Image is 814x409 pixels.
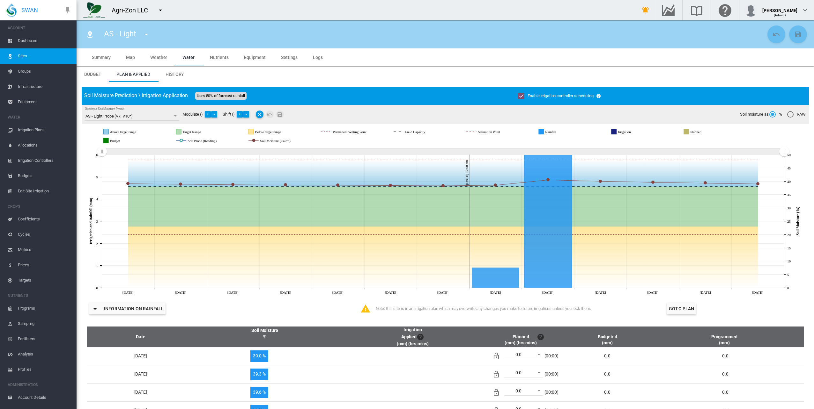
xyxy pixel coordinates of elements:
[340,326,485,347] th: Irrigation Applied (mm) (hrs:mins)
[86,31,94,38] md-icon: icon-map-marker-radius
[18,390,71,405] span: Account Details
[442,184,444,187] circle: Soil Moisture (Calc'd) Sun 12 Oct, 2025 38.3
[87,383,189,401] td: [DATE]
[18,153,71,168] span: Irrigation Controllers
[126,55,135,60] span: Map
[122,291,134,294] tspan: [DATE]
[127,182,129,185] circle: Soil Moisture (Calc'd) Mon 06 Oct, 2025 39.1
[18,316,71,331] span: Sampling
[787,233,791,237] tspan: 20
[18,138,71,153] span: Allocations
[18,273,71,288] span: Targets
[87,326,189,347] th: Date
[116,72,150,77] span: Plan & Applied
[96,219,98,223] tspan: 3
[18,122,71,138] span: Irrigation Plans
[210,55,229,60] span: Nutrients
[96,286,98,290] tspan: 0
[140,28,153,41] button: icon-menu-down
[492,352,500,360] md-icon: Irrigation unlocked
[189,326,340,347] th: Soil Moisture %
[794,31,802,38] md-icon: icon-content-save
[256,111,263,118] md-icon: icon-close
[104,138,140,144] g: Budget
[787,246,791,250] tspan: 15
[249,138,315,144] g: Soil Moisture (Calc'd)
[112,6,154,15] div: Agri-Zon LLC
[18,331,71,347] span: Fertilisers
[250,387,268,398] span: 39.6 %
[787,273,789,276] tspan: 5
[492,389,500,396] md-icon: Irrigation unlocked
[177,138,241,144] g: Soil Probe (Reading)
[89,198,93,244] tspan: Irrigation and Rainfall (mm)
[250,369,268,380] span: 39.3 %
[84,72,101,77] span: Budget
[96,153,98,157] tspan: 6
[385,291,396,294] tspan: [DATE]
[563,326,652,347] th: Budgeted (mm)
[614,129,654,135] g: Irrigation
[18,362,71,377] span: Profiles
[642,6,649,14] md-icon: icon-bell-ring
[740,111,769,117] span: Soil moisture as:
[18,301,71,316] span: Programs
[661,6,676,14] md-icon: Go to the Data Hub
[322,129,394,135] g: Permanent Wilting Point
[647,291,658,294] tspan: [DATE]
[542,291,553,294] tspan: [DATE]
[102,148,784,155] rect: Zoom chart using cursor arrows
[276,111,284,118] button: Save Changes
[492,370,500,378] md-icon: Irrigation unlocked
[787,219,791,223] tspan: 25
[21,6,38,14] span: SWAN
[8,112,71,122] span: WATER
[652,383,804,401] td: 0.0
[689,6,704,14] md-icon: Search the knowledge base
[177,129,224,135] g: Target Range
[211,111,218,118] button: -
[652,347,804,365] td: 0.0
[250,350,268,362] span: 39.0 %
[652,181,654,183] circle: Soil Moisture (Calc'd) Thu 16 Oct, 2025 39.6
[85,111,179,121] md-select: Overlay a Soil Moisture Probe: AS - Light Probe (V7, V10*)
[787,166,791,170] tspan: 45
[544,389,559,396] div: (00:00)
[8,201,71,212] span: CROPS
[227,291,239,294] tspan: [DATE]
[83,2,105,18] img: 7FicoSLW9yRjj7F2+0uvjPufP+ga39vogPu+G1+wvBtcm3fNv859aGr42DJ5pXiEAAAAAAAAAAAAAAAAAAAAAAAAAAAAAAAAA...
[395,129,448,135] g: Field Capacity
[96,175,98,179] tspan: 5
[18,64,71,79] span: Groups
[417,333,424,341] md-icon: Runtimes shown here are estimates based on total irrigation applied and block application rates.
[243,111,249,118] button: -
[801,6,809,14] md-icon: icon-chevron-down
[796,207,800,235] tspan: Soil Moisture (%)
[179,183,182,185] circle: Soil Moisture (Calc'd) Tue 07 Oct, 2025 38.9
[563,347,652,365] td: 0.0
[18,168,71,183] span: Budgets
[96,146,107,157] g: Zoom chart using cursor arrows
[143,31,150,38] md-icon: icon-menu-down
[64,6,71,14] md-icon: icon-pin
[166,72,184,77] span: History
[84,92,188,98] span: Soil Moisture Prediction \ Irrigation Application
[182,111,223,118] div: Modulate ()
[18,94,71,110] span: Equipment
[490,291,501,294] tspan: [DATE]
[518,93,594,99] md-checkbox: Enable irrigation controller scheduling
[515,370,522,375] div: 0.0
[18,227,71,242] span: Cycles
[652,326,804,347] th: Programmed (mm)
[468,129,525,135] g: Saturation Point
[389,184,392,187] circle: Soil Moisture (Calc'd) Sat 11 Oct, 2025 38.4
[528,93,594,98] span: Enable irrigation controller scheduling
[8,380,71,390] span: ADMINISTRATION
[223,111,255,118] div: Shift ()
[762,5,797,11] div: [PERSON_NAME]
[787,111,806,118] md-radio-button: RAW
[18,257,71,273] span: Prices
[84,28,96,41] button: Click to go to list of Sites
[704,182,707,184] circle: Soil Moisture (Calc'd) Fri 17 Oct, 2025 39.3
[18,183,71,199] span: Edit Site Irrigation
